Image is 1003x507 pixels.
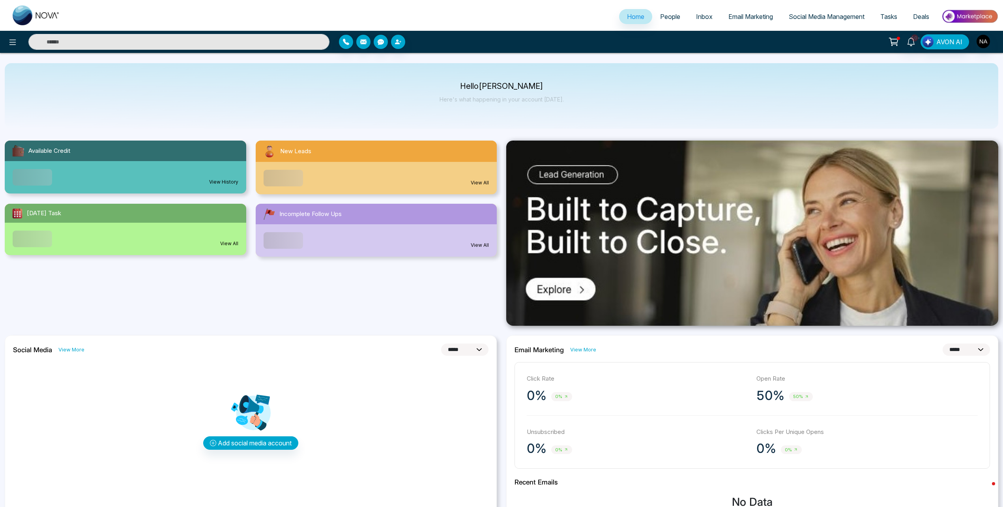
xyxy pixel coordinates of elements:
[231,393,271,432] img: Analytics png
[781,9,872,24] a: Social Media Management
[756,441,776,456] p: 0%
[911,34,918,41] span: 10+
[515,346,564,354] h2: Email Marketing
[11,144,25,158] img: availableCredit.svg
[471,242,489,249] a: View All
[902,34,921,48] a: 10+
[220,240,238,247] a: View All
[660,13,680,21] span: People
[58,346,84,353] a: View More
[280,147,311,156] span: New Leads
[756,388,784,404] p: 50%
[756,374,978,383] p: Open Rate
[27,209,61,218] span: [DATE] Task
[527,374,749,383] p: Click Rate
[627,13,644,21] span: Home
[251,141,502,194] a: New LeadsView All
[688,9,720,24] a: Inbox
[789,13,865,21] span: Social Media Management
[262,144,277,159] img: newLeads.svg
[279,210,342,219] span: Incomplete Follow Ups
[440,96,564,103] p: Here's what happening in your account [DATE].
[471,179,489,186] a: View All
[13,6,60,25] img: Nova CRM Logo
[781,445,802,454] span: 0%
[652,9,688,24] a: People
[720,9,781,24] a: Email Marketing
[913,13,929,21] span: Deals
[527,388,546,404] p: 0%
[872,9,905,24] a: Tasks
[977,35,990,48] img: User Avatar
[251,204,502,257] a: Incomplete Follow UpsView All
[976,480,995,499] iframe: Intercom live chat
[789,392,813,401] span: 50%
[923,36,934,47] img: Lead Flow
[515,478,990,486] h2: Recent Emails
[728,13,773,21] span: Email Marketing
[262,207,276,221] img: followUps.svg
[696,13,713,21] span: Inbox
[551,392,572,401] span: 0%
[506,141,998,326] img: .
[209,178,238,186] a: View History
[921,34,969,49] button: AVON AI
[905,9,937,24] a: Deals
[619,9,652,24] a: Home
[936,37,962,47] span: AVON AI
[527,441,546,456] p: 0%
[11,207,24,220] img: todayTask.svg
[28,146,70,156] span: Available Credit
[203,436,298,450] button: Add social media account
[440,83,564,90] p: Hello [PERSON_NAME]
[570,346,596,353] a: View More
[941,8,998,25] img: Market-place.gif
[880,13,897,21] span: Tasks
[551,445,572,454] span: 0%
[13,346,52,354] h2: Social Media
[527,428,749,437] p: Unsubscribed
[756,428,978,437] p: Clicks Per Unique Opens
